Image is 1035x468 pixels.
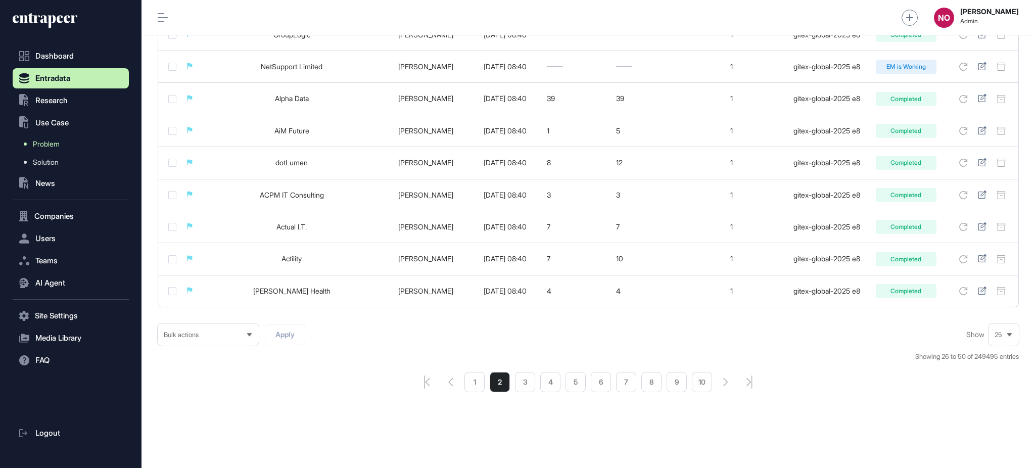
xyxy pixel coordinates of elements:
[934,8,954,28] div: NO
[13,350,129,370] button: FAQ
[566,372,586,392] a: 5
[35,97,68,105] span: Research
[35,119,69,127] span: Use Case
[667,372,687,392] li: 9
[34,212,74,220] span: Companies
[788,159,865,167] div: gitex-global-2025 e8
[274,126,309,135] a: AiM Future
[398,222,453,231] a: [PERSON_NAME]
[515,372,535,392] a: 3
[464,372,485,392] a: 1
[547,287,606,295] div: 4
[253,287,331,295] a: [PERSON_NAME] Health
[685,95,778,103] div: 1
[13,206,129,226] button: Companies
[788,127,865,135] div: gitex-global-2025 e8
[474,287,537,295] div: [DATE] 08:40
[960,8,1019,16] strong: [PERSON_NAME]
[685,191,778,199] div: 1
[540,372,560,392] a: 4
[685,223,778,231] div: 1
[547,95,606,103] div: 39
[13,90,129,111] button: Research
[33,158,59,166] span: Solution
[474,255,537,263] div: [DATE] 08:40
[685,255,778,263] div: 1
[35,52,74,60] span: Dashboard
[275,94,309,103] a: Alpha Data
[474,95,537,103] div: [DATE] 08:40
[18,135,129,153] a: Problem
[35,334,81,342] span: Media Library
[13,328,129,348] button: Media Library
[13,423,129,443] a: Logout
[876,60,936,74] div: EM is Working
[474,191,537,199] div: [DATE] 08:40
[616,191,675,199] div: 3
[35,279,65,287] span: AI Agent
[960,18,1019,25] span: Admin
[35,179,55,188] span: News
[723,378,728,386] a: search-pagination-next-button
[398,62,453,71] a: [PERSON_NAME]
[616,127,675,135] div: 5
[474,159,537,167] div: [DATE] 08:40
[35,429,60,437] span: Logout
[398,191,453,199] a: [PERSON_NAME]
[995,331,1002,339] span: 25
[35,74,70,82] span: Entradata
[616,255,675,263] div: 10
[788,255,865,263] div: gitex-global-2025 e8
[35,235,56,243] span: Users
[876,156,936,170] div: Completed
[276,222,307,231] a: Actual I.T.
[13,46,129,66] a: Dashboard
[876,92,936,106] div: Completed
[641,372,662,392] a: 8
[685,127,778,135] div: 1
[547,127,606,135] div: 1
[692,372,712,392] a: 10
[490,372,510,392] a: 2
[788,95,865,103] div: gitex-global-2025 e8
[746,376,752,389] a: search-pagination-last-page-button
[474,63,537,71] div: [DATE] 08:40
[424,376,430,389] a: pagination-first-page-button
[547,159,606,167] div: 8
[616,372,636,392] a: 7
[474,127,537,135] div: [DATE] 08:40
[616,159,675,167] div: 12
[18,153,129,171] a: Solution
[876,252,936,266] div: Completed
[13,306,129,326] button: Site Settings
[966,331,984,339] span: Show
[164,331,199,339] span: Bulk actions
[13,113,129,133] button: Use Case
[13,273,129,293] button: AI Agent
[876,124,936,138] div: Completed
[398,126,453,135] a: [PERSON_NAME]
[398,158,453,167] a: [PERSON_NAME]
[788,191,865,199] div: gitex-global-2025 e8
[915,352,1019,362] div: Showing 26 to 50 of 249495 entries
[35,356,50,364] span: FAQ
[591,372,611,392] a: 6
[448,378,453,386] a: pagination-prev-button
[547,223,606,231] div: 7
[13,251,129,271] button: Teams
[13,173,129,194] button: News
[260,191,324,199] a: ACPM IT Consulting
[547,255,606,263] div: 7
[398,30,453,39] a: [PERSON_NAME]
[876,188,936,202] div: Completed
[398,254,453,263] a: [PERSON_NAME]
[616,95,675,103] div: 39
[685,287,778,295] div: 1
